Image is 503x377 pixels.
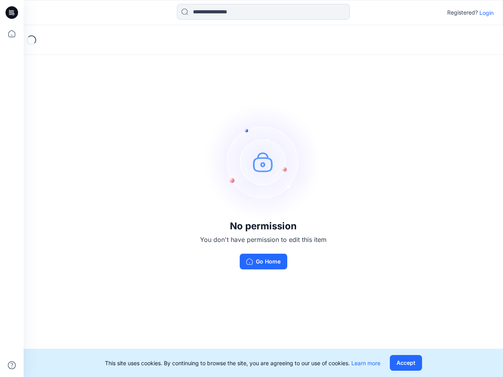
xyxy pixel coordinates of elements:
[351,360,380,366] a: Learn more
[479,9,494,17] p: Login
[390,355,422,371] button: Accept
[447,8,478,17] p: Registered?
[105,359,380,367] p: This site uses cookies. By continuing to browse the site, you are agreeing to our use of cookies.
[200,235,327,244] p: You don't have permission to edit this item
[240,254,287,269] button: Go Home
[204,103,322,221] img: no-perm.svg
[200,221,327,232] h3: No permission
